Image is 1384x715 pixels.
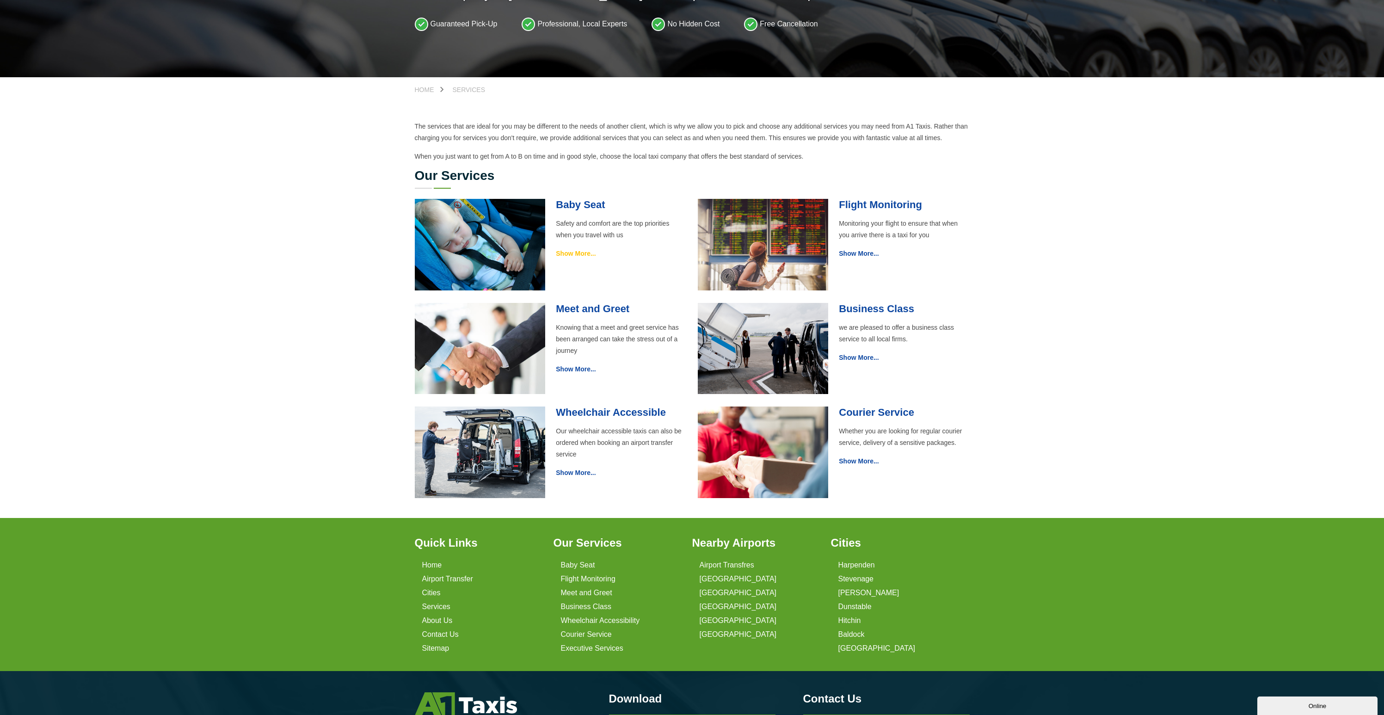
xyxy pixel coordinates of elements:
a: [GEOGRAPHIC_DATA] [700,575,777,583]
a: Harpenden [838,561,875,569]
a: Stevenage [838,575,874,583]
a: [PERSON_NAME] [838,589,899,597]
a: Show More... [839,250,879,257]
a: Flight Monitoring [839,199,922,210]
p: The services that are ideal for you may be different to the needs of another client, which is why... [415,121,970,144]
h2: Our Services [415,169,970,182]
a: Airport Transfer [422,575,473,583]
h3: Cities [831,536,959,549]
span: Home [415,86,434,93]
p: Safety and comfort are the top priorities when you travel with us [556,218,686,241]
a: Courier Service [561,630,612,639]
p: Knowing that a meet and greet service has been arranged can take the stress out of a journey [556,322,686,357]
h3: Contact Us [803,692,970,705]
a: Meet and Greet [561,589,612,597]
a: Business Class [839,303,914,314]
a: Business Class [561,603,611,611]
a: Executive Services [561,644,623,653]
img: Courier Service [698,407,828,498]
a: Wheelchair Accessibility [561,616,640,625]
a: Wheelchair Accessible [556,407,666,418]
a: Show More... [839,354,879,361]
a: Contact Us [422,630,459,639]
span: Services [453,86,486,93]
li: Professional, Local Experts [522,17,627,31]
h3: Download [609,692,775,705]
img: Business Class Taxis [698,303,828,394]
a: Show More... [839,457,879,465]
a: About Us [422,616,453,625]
a: [GEOGRAPHIC_DATA] [700,616,777,625]
a: Dunstable [838,603,872,611]
a: Home [422,561,442,569]
iframe: chat widget [1257,695,1379,715]
p: Whether you are looking for regular courier service, delivery of a sensitive packages. [839,425,969,449]
a: Services [443,86,495,93]
p: Our wheelchair accessible taxis can also be ordered when booking an airport transfer service [556,425,686,460]
a: Show More... [556,250,596,257]
a: Flight Monitoring [561,575,615,583]
a: [GEOGRAPHIC_DATA] [700,603,777,611]
img: Baby Seat [415,199,545,290]
li: Free Cancellation [744,17,818,31]
img: Flight Monitoring [698,199,828,290]
h3: Nearby Airports [692,536,820,549]
a: Cities [422,589,441,597]
a: Baldock [838,630,865,639]
li: No Hidden Cost [652,17,720,31]
a: Courier Service [839,407,914,418]
h3: Quick Links [415,536,542,549]
p: Monitoring your flight to ensure that when you arrive there is a taxi for you [839,218,969,241]
a: Baby Seat [556,199,605,210]
p: we are pleased to offer a business class service to all local firms. [839,322,969,345]
img: Meet and Greet [415,303,545,394]
img: Wheelchair Accessibility [415,407,545,498]
a: Airport Transfres [700,561,754,569]
a: Show More... [556,365,596,373]
a: [GEOGRAPHIC_DATA] [700,630,777,639]
a: [GEOGRAPHIC_DATA] [838,644,916,653]
a: Baby Seat [561,561,595,569]
p: When you just want to get from A to B on time and in good style, choose the local taxi company th... [415,151,970,162]
li: Guaranteed Pick-Up [415,17,498,31]
a: Services [422,603,450,611]
a: Show More... [556,469,596,476]
a: Meet and Greet [556,303,629,314]
a: [GEOGRAPHIC_DATA] [700,589,777,597]
h3: Our Services [554,536,681,549]
a: Sitemap [422,644,449,653]
a: Hitchin [838,616,861,625]
a: Home [415,86,443,93]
